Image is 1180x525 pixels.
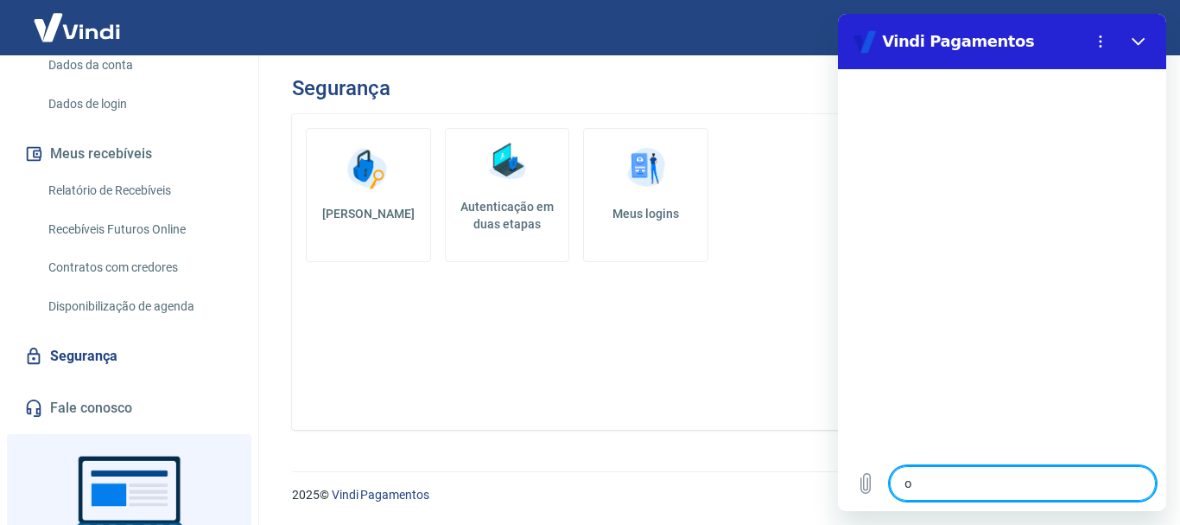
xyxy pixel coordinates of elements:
[342,143,394,195] img: Alterar senha
[21,389,238,427] a: Fale conosco
[620,143,672,195] img: Meus logins
[41,289,238,324] a: Disponibilização de agenda
[583,128,708,262] a: Meus logins
[21,135,238,173] button: Meus recebíveis
[41,48,238,83] a: Dados da conta
[598,205,694,222] h5: Meus logins
[306,128,431,262] a: [PERSON_NAME]
[21,1,133,54] img: Vindi
[41,173,238,208] a: Relatório de Recebíveis
[481,136,533,188] img: Autenticação em duas etapas
[838,14,1166,511] iframe: Janela de mensagens
[332,488,429,502] a: Vindi Pagamentos
[320,205,416,222] h5: [PERSON_NAME]
[445,128,570,262] a: Autenticação em duas etapas
[21,337,238,375] a: Segurança
[41,86,238,122] a: Dados de login
[292,486,1139,504] p: 2025 ©
[41,250,238,285] a: Contratos com credores
[1097,12,1159,44] button: Sair
[41,212,238,247] a: Recebíveis Futuros Online
[292,76,390,100] h3: Segurança
[453,198,562,233] h5: Autenticação em duas etapas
